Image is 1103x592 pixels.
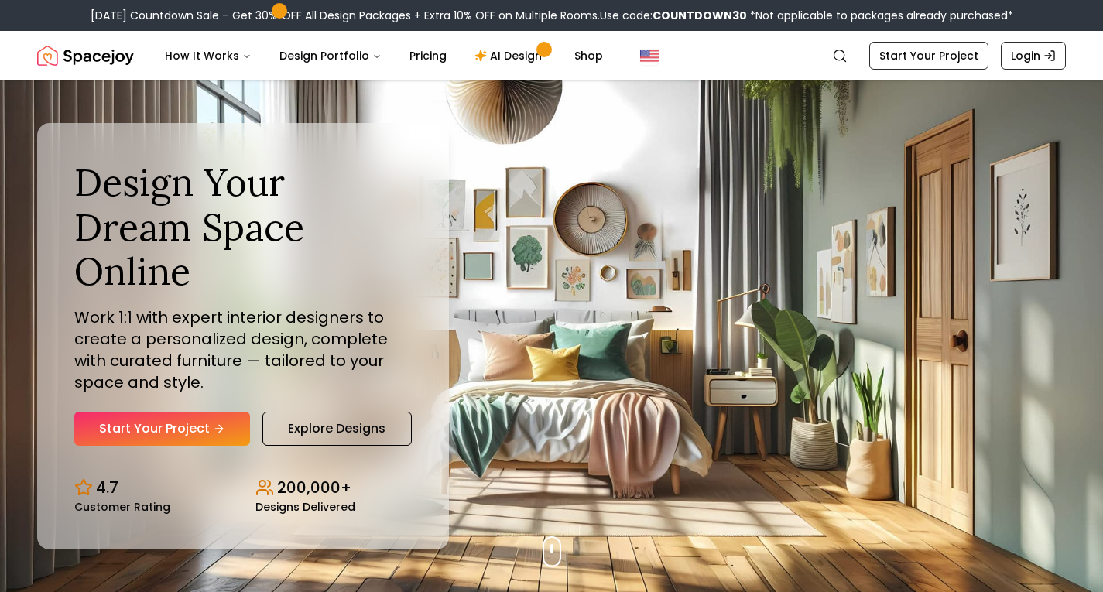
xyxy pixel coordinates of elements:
[152,40,615,71] nav: Main
[277,477,351,498] p: 200,000+
[562,40,615,71] a: Shop
[1001,42,1066,70] a: Login
[600,8,747,23] span: Use code:
[91,8,1013,23] div: [DATE] Countdown Sale – Get 30% OFF All Design Packages + Extra 10% OFF on Multiple Rooms.
[869,42,988,70] a: Start Your Project
[152,40,264,71] button: How It Works
[74,464,412,512] div: Design stats
[96,477,118,498] p: 4.7
[640,46,659,65] img: United States
[267,40,394,71] button: Design Portfolio
[37,31,1066,80] nav: Global
[74,412,250,446] a: Start Your Project
[262,412,412,446] a: Explore Designs
[74,160,412,294] h1: Design Your Dream Space Online
[653,8,747,23] b: COUNTDOWN30
[37,40,134,71] a: Spacejoy
[255,501,355,512] small: Designs Delivered
[74,501,170,512] small: Customer Rating
[397,40,459,71] a: Pricing
[747,8,1013,23] span: *Not applicable to packages already purchased*
[37,40,134,71] img: Spacejoy Logo
[462,40,559,71] a: AI Design
[74,306,412,393] p: Work 1:1 with expert interior designers to create a personalized design, complete with curated fu...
